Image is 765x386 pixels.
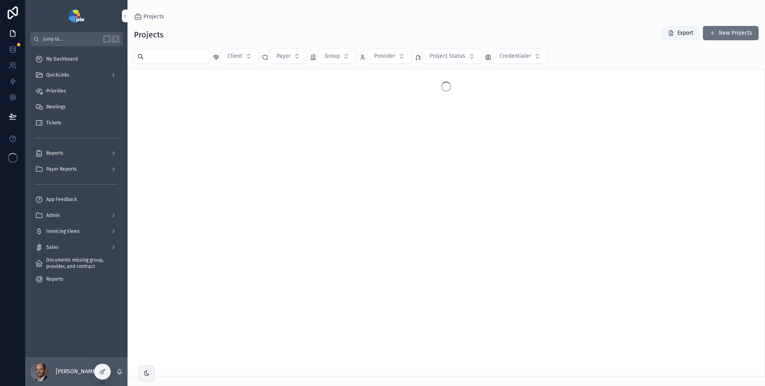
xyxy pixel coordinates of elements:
span: Admin [46,212,60,219]
a: QuickLinks [30,68,123,82]
a: Reports [30,272,123,286]
span: App Feedback [46,196,77,203]
button: Jump to...K [30,32,123,46]
span: Payor [277,52,290,60]
span: Tickets [46,120,61,126]
span: My Dashboard [46,56,78,62]
span: Provider [374,52,395,60]
span: Group [325,52,340,60]
img: App logo [69,10,84,22]
p: [PERSON_NAME] [56,368,97,376]
a: Projects [134,13,164,21]
span: Documents missing group, provider, and contract [46,257,115,270]
a: Payor Reports [30,162,123,176]
button: Select Button [221,49,259,64]
button: Select Button [367,49,412,64]
span: Priorities [46,88,66,94]
span: Payor Reports [46,166,77,172]
a: Tickets [30,116,123,130]
a: Invoicing Views [30,224,123,238]
span: Projects [143,13,164,21]
a: Meetings [30,100,123,114]
a: My Dashboard [30,52,123,66]
h1: Projects [134,29,163,40]
span: Credentialer [500,52,531,60]
span: Sales [46,244,59,250]
a: Sales [30,240,123,254]
span: K [112,36,119,42]
div: scrollable content [25,46,127,297]
a: Priorities [30,84,123,98]
a: Reports [30,146,123,160]
span: Reports [46,150,63,156]
span: QuickLinks [46,72,69,78]
span: Project Status [430,52,465,60]
span: Meetings [46,104,66,110]
button: Select Button [318,49,356,64]
button: Export [661,26,700,40]
a: Admin [30,208,123,223]
span: Client [228,52,242,60]
button: Select Button [493,49,547,64]
button: New Projects [703,26,759,40]
a: App Feedback [30,192,123,207]
button: Select Button [270,49,307,64]
a: Documents missing group, provider, and contract [30,256,123,270]
span: Jump to... [43,36,100,42]
span: Invoicing Views [46,228,80,234]
button: Select Button [423,49,482,64]
span: Reports [46,276,63,282]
